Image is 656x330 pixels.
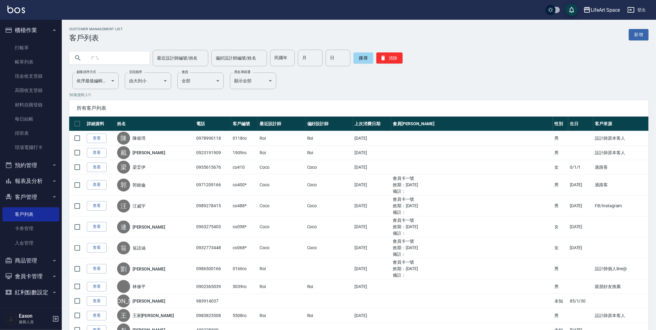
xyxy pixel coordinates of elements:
[353,258,391,279] td: [DATE]
[258,237,306,258] td: Coco
[553,131,568,146] td: 男
[258,117,306,131] th: 最近設計師
[593,160,649,175] td: 過路客
[553,196,568,217] td: 男
[391,117,553,131] th: 會員[PERSON_NAME]
[593,258,649,279] td: 設計師個人line@
[568,217,593,237] td: [DATE]
[353,217,391,237] td: [DATE]
[69,34,123,42] h3: 客戶列表
[393,272,551,278] ul: 備註：
[195,117,231,131] th: 電話
[195,196,231,217] td: 0989278415
[19,319,50,325] p: 服務人員
[568,196,593,217] td: [DATE]
[393,259,551,266] ul: 會員卡一號
[393,203,551,209] ul: 效期： [DATE]
[117,161,130,174] div: 梁
[195,258,231,279] td: 0986500166
[2,207,59,221] a: 客戶列表
[2,69,59,83] a: 現金收支登錄
[177,72,224,89] div: 全部
[133,245,146,251] a: 翁語涵
[568,160,593,175] td: 0/1/1
[2,221,59,236] a: 卡券管理
[2,22,59,38] button: 櫃檯作業
[393,175,551,182] ul: 會員卡一號
[87,264,107,274] a: 查看
[306,117,353,131] th: 偏好設計師
[393,230,551,237] ul: 備註：
[87,134,107,143] a: 查看
[553,146,568,160] td: 男
[306,217,353,237] td: Coco
[2,236,59,250] a: 入金管理
[195,131,231,146] td: 0978990118
[87,282,107,291] a: 查看
[117,262,130,275] div: 劉
[231,175,258,196] td: co400*
[117,146,130,159] div: 戴
[393,251,551,258] ul: 備註：
[258,160,306,175] td: Coco
[353,160,391,175] td: [DATE]
[353,308,391,323] td: [DATE]
[2,126,59,140] a: 排班表
[393,245,551,251] ul: 效期： [DATE]
[353,175,391,196] td: [DATE]
[117,309,130,322] div: 王
[117,200,130,212] div: 汪
[568,237,593,258] td: [DATE]
[353,196,391,217] td: [DATE]
[87,222,107,232] a: 查看
[129,70,142,74] label: 呈現順序
[565,4,578,16] button: save
[231,258,258,279] td: 0166ro
[581,4,622,16] button: LifeArt Space
[195,160,231,175] td: 0935615676
[568,117,593,131] th: 生日
[133,266,165,272] a: [PERSON_NAME]
[133,164,146,170] a: 梁婓伊
[306,279,353,294] td: Roi
[258,131,306,146] td: Roi
[553,308,568,323] td: 男
[2,173,59,189] button: 報表及分析
[353,131,391,146] td: [DATE]
[353,146,391,160] td: [DATE]
[125,72,171,89] div: 由大到小
[258,175,306,196] td: Coco
[553,294,568,308] td: 未知
[593,308,649,323] td: 設計師原本客人
[195,294,231,308] td: 983914037
[593,175,649,196] td: 過路客
[133,283,146,290] a: 林修平
[69,92,649,98] p: 50 筆資料, 1 / 1
[77,70,96,74] label: 顧客排序方式
[393,217,551,224] ul: 會員卡一號
[231,308,258,323] td: 5508ro
[182,70,188,74] label: 會員
[553,117,568,131] th: 性別
[87,163,107,172] a: 查看
[117,241,130,254] div: 翁
[353,237,391,258] td: [DATE]
[133,135,146,141] a: 陳俊瑺
[553,258,568,279] td: 男
[553,279,568,294] td: 男
[306,146,353,160] td: Roi
[231,217,258,237] td: co098*
[2,112,59,126] a: 每日結帳
[195,308,231,323] td: 0983825508
[353,52,373,64] button: 搜尋
[234,70,250,74] label: 黑名單篩選
[133,182,146,188] a: 郭銘倫
[306,160,353,175] td: Coco
[87,50,145,66] input: 搜尋關鍵字
[87,180,107,190] a: 查看
[568,294,593,308] td: 85/1/30
[19,313,50,319] h5: Eason
[87,296,107,306] a: 查看
[195,279,231,294] td: 0902365039
[2,55,59,69] a: 帳單列表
